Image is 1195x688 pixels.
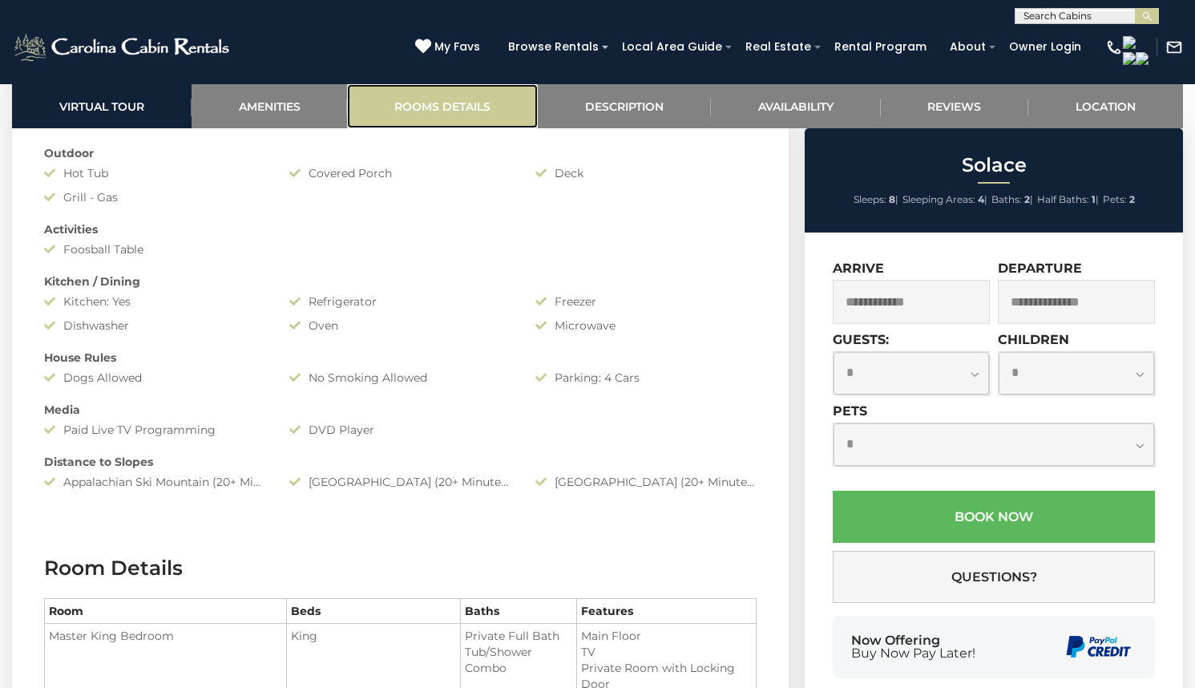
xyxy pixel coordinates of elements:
div: Hot Tub [32,165,277,181]
li: | [902,189,987,210]
strong: 1 [1092,193,1096,205]
th: Baths [461,599,577,624]
strong: 4 [978,193,984,205]
div: Dishwasher [32,318,277,334]
img: mail-regular-white.png [1165,38,1183,56]
button: Book Now [833,491,1155,543]
div: Activities [32,221,769,237]
label: Guests: [833,332,889,347]
strong: 2 [1024,193,1030,205]
img: voice-icon.svg [1123,36,1136,49]
a: Availability [711,84,881,128]
a: Browse Rentals [500,34,607,59]
div: DVD Player [277,422,523,438]
div: House Rules [32,350,769,366]
a: Reviews [881,84,1029,128]
th: Beds [287,599,461,624]
span: Buy Now Pay Later! [851,647,975,660]
div: Covered Porch [277,165,523,181]
div: Parking: 4 Cars [523,370,769,386]
th: Room [45,599,287,624]
strong: 8 [889,193,895,205]
strong: 2 [1129,193,1135,205]
li: Private Full Bath [465,628,572,644]
img: phone-regular-white.png [1105,38,1123,56]
h3: Room Details [44,554,757,582]
span: Click to Send SMS [1136,51,1149,65]
div: Microwave [523,318,769,334]
a: Amenities [192,84,348,128]
li: | [991,189,1033,210]
span: Sleeps: [854,193,886,205]
div: Refrigerator [277,293,523,310]
span: Half Baths: [1037,193,1089,205]
li: | [854,189,898,210]
span: Baths: [991,193,1022,205]
div: Paid Live TV Programming [32,422,277,438]
span: My Favs [434,38,480,55]
button: Questions? [833,551,1155,603]
label: Children [998,332,1069,347]
span: Pets: [1103,193,1127,205]
span: Click to call [1123,51,1136,65]
a: Virtual Tour [12,84,192,128]
div: Now Offering [851,634,975,660]
img: phone.svg [1123,52,1136,65]
a: Real Estate [737,34,819,59]
div: Dogs Allowed [32,370,277,386]
label: Pets [833,403,867,419]
div: Outdoor [32,145,769,161]
div: Kitchen: Yes [32,293,277,310]
th: Features [576,599,756,624]
div: Appalachian Ski Mountain (20+ Minute Drive) [32,474,277,490]
img: sms.svg [1136,52,1149,65]
a: Click to Call [1123,34,1136,49]
h2: Solace [809,155,1179,176]
span: King [291,629,317,643]
li: | [1037,189,1099,210]
a: Description [538,84,711,128]
div: No Smoking Allowed [277,370,523,386]
a: Rental Program [826,34,935,59]
label: Departure [998,261,1082,276]
li: Main Floor [581,628,752,644]
div: Distance to Slopes [32,454,769,470]
img: White-1-2.png [12,31,234,63]
div: Freezer [523,293,769,310]
span: Sleeping Areas: [902,193,975,205]
a: Rooms Details [347,84,538,128]
div: Deck [523,165,769,181]
div: Grill - Gas [32,189,277,205]
div: Foosball Table [32,241,277,257]
li: TV [581,644,752,660]
a: About [942,34,994,59]
a: Local Area Guide [614,34,730,59]
a: Owner Login [1001,34,1089,59]
div: Kitchen / Dining [32,273,769,289]
li: Tub/Shower Combo [465,644,572,676]
div: Oven [277,318,523,334]
div: [GEOGRAPHIC_DATA] (20+ Minutes Drive) [277,474,523,490]
div: [GEOGRAPHIC_DATA] (20+ Minute Drive) [523,474,769,490]
a: Location [1028,84,1183,128]
label: Arrive [833,261,884,276]
div: Media [32,402,769,418]
a: My Favs [415,38,484,56]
